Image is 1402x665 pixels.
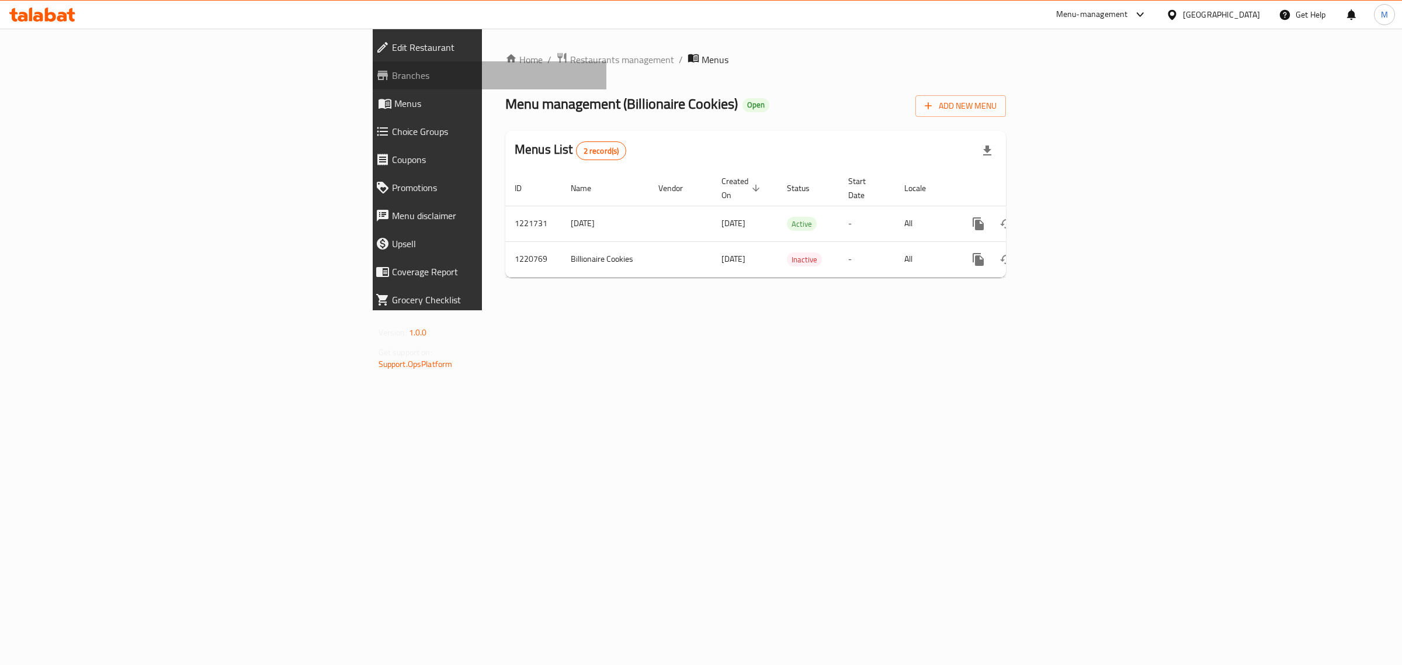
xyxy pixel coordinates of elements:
[742,98,769,112] div: Open
[964,210,992,238] button: more
[895,206,955,241] td: All
[366,61,607,89] a: Branches
[702,53,728,67] span: Menus
[925,99,997,113] span: Add New Menu
[721,174,764,202] span: Created On
[973,137,1001,165] div: Export file
[577,146,626,157] span: 2 record(s)
[379,345,432,360] span: Get support on:
[515,141,626,160] h2: Menus List
[964,245,992,273] button: more
[895,241,955,277] td: All
[366,258,607,286] a: Coverage Report
[505,52,1006,67] nav: breadcrumb
[576,141,627,160] div: Total records count
[848,174,881,202] span: Start Date
[787,217,817,231] span: Active
[992,245,1021,273] button: Change Status
[392,209,598,223] span: Menu disclaimer
[505,171,1086,278] table: enhanced table
[839,241,895,277] td: -
[366,202,607,230] a: Menu disclaimer
[515,181,537,195] span: ID
[1381,8,1388,21] span: M
[409,325,427,340] span: 1.0.0
[392,40,598,54] span: Edit Restaurant
[366,89,607,117] a: Menus
[721,251,745,266] span: [DATE]
[505,91,738,117] span: Menu management ( Billionaire Cookies )
[394,96,598,110] span: Menus
[721,216,745,231] span: [DATE]
[787,252,822,266] div: Inactive
[366,174,607,202] a: Promotions
[1056,8,1128,22] div: Menu-management
[571,181,606,195] span: Name
[366,230,607,258] a: Upsell
[839,206,895,241] td: -
[392,293,598,307] span: Grocery Checklist
[955,171,1086,206] th: Actions
[679,53,683,67] li: /
[992,210,1021,238] button: Change Status
[366,286,607,314] a: Grocery Checklist
[1183,8,1260,21] div: [GEOGRAPHIC_DATA]
[915,95,1006,117] button: Add New Menu
[392,265,598,279] span: Coverage Report
[392,153,598,167] span: Coupons
[904,181,941,195] span: Locale
[392,237,598,251] span: Upsell
[366,146,607,174] a: Coupons
[392,68,598,82] span: Branches
[366,33,607,61] a: Edit Restaurant
[658,181,698,195] span: Vendor
[787,253,822,266] span: Inactive
[366,117,607,146] a: Choice Groups
[787,181,825,195] span: Status
[742,100,769,110] span: Open
[379,356,453,372] a: Support.OpsPlatform
[570,53,674,67] span: Restaurants management
[556,52,674,67] a: Restaurants management
[392,124,598,138] span: Choice Groups
[379,325,407,340] span: Version:
[392,181,598,195] span: Promotions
